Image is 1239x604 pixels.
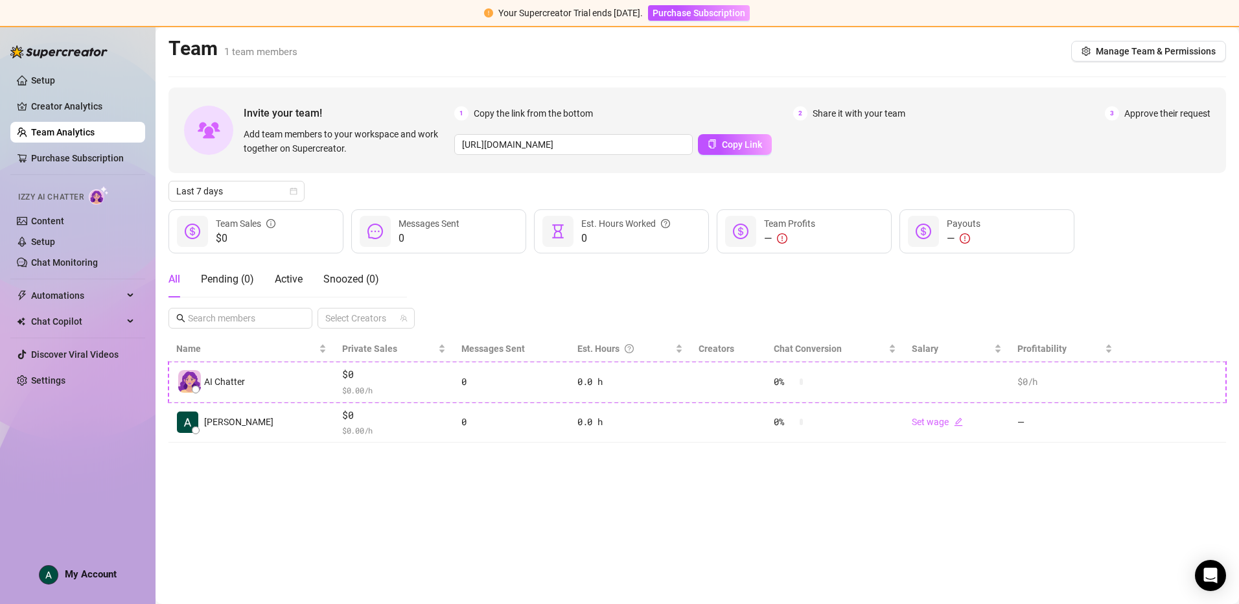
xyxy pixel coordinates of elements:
[89,186,109,205] img: AI Chatter
[698,134,772,155] button: Copy Link
[204,415,273,429] span: [PERSON_NAME]
[275,273,303,285] span: Active
[201,272,254,287] div: Pending ( 0 )
[31,311,123,332] span: Chat Copilot
[577,415,683,429] div: 0.0 h
[176,314,185,323] span: search
[31,216,64,226] a: Content
[204,375,245,389] span: AI Chatter
[31,237,55,247] a: Setup
[774,343,842,354] span: Chat Conversion
[916,224,931,239] span: dollar-circle
[577,375,683,389] div: 0.0 h
[550,224,566,239] span: hourglass
[947,218,980,229] span: Payouts
[661,216,670,231] span: question-circle
[177,412,198,433] img: Ashley Deaton
[31,75,55,86] a: Setup
[1096,46,1216,56] span: Manage Team & Permissions
[18,191,84,203] span: Izzy AI Chatter
[625,342,634,356] span: question-circle
[168,36,297,61] h2: Team
[764,231,815,246] div: —
[65,568,117,580] span: My Account
[244,127,449,156] span: Add team members to your workspace and work together on Supercreator.
[168,336,334,362] th: Name
[10,45,108,58] img: logo-BBDzfeDw.svg
[722,139,762,150] span: Copy Link
[708,139,717,148] span: copy
[484,8,493,17] span: exclamation-circle
[266,216,275,231] span: info-circle
[774,415,794,429] span: 0 %
[581,216,670,231] div: Est. Hours Worked
[653,8,745,18] span: Purchase Subscription
[31,257,98,268] a: Chat Monitoring
[399,218,459,229] span: Messages Sent
[1071,41,1226,62] button: Manage Team & Permissions
[912,417,963,427] a: Set wageedit
[793,106,807,121] span: 2
[367,224,383,239] span: message
[290,187,297,195] span: calendar
[31,285,123,306] span: Automations
[954,417,963,426] span: edit
[244,105,454,121] span: Invite your team!
[342,367,446,382] span: $0
[1195,560,1226,591] div: Open Intercom Messenger
[1017,343,1067,354] span: Profitability
[777,233,787,244] span: exclamation-circle
[733,224,748,239] span: dollar-circle
[774,375,794,389] span: 0 %
[31,127,95,137] a: Team Analytics
[813,106,905,121] span: Share it with your team
[581,231,670,246] span: 0
[342,408,446,423] span: $0
[691,336,766,362] th: Creators
[17,317,25,326] img: Chat Copilot
[648,8,750,18] a: Purchase Subscription
[764,218,815,229] span: Team Profits
[498,8,643,18] span: Your Supercreator Trial ends [DATE].
[461,415,562,429] div: 0
[168,272,180,287] div: All
[1017,375,1113,389] div: $0 /h
[178,370,201,393] img: izzy-ai-chatter-avatar-DDCN_rTZ.svg
[474,106,593,121] span: Copy the link from the bottom
[31,153,124,163] a: Purchase Subscription
[1105,106,1119,121] span: 3
[399,231,459,246] span: 0
[31,96,135,117] a: Creator Analytics
[1010,402,1120,443] td: —
[461,375,562,389] div: 0
[454,106,469,121] span: 1
[342,343,397,354] span: Private Sales
[577,342,673,356] div: Est. Hours
[648,5,750,21] button: Purchase Subscription
[216,216,275,231] div: Team Sales
[1124,106,1210,121] span: Approve their request
[185,224,200,239] span: dollar-circle
[17,290,27,301] span: thunderbolt
[224,46,297,58] span: 1 team members
[40,566,58,584] img: ACg8ocJhPO6llU7XyL2ajbE5TxtQpE6KE5CirUwEpE7yrgTRvg4NCg=s96-c
[947,231,980,246] div: —
[31,375,65,386] a: Settings
[1082,47,1091,56] span: setting
[323,273,379,285] span: Snoozed ( 0 )
[216,231,275,246] span: $0
[960,233,970,244] span: exclamation-circle
[342,424,446,437] span: $ 0.00 /h
[31,349,119,360] a: Discover Viral Videos
[342,384,446,397] span: $ 0.00 /h
[176,181,297,201] span: Last 7 days
[461,343,525,354] span: Messages Sent
[912,343,938,354] span: Salary
[176,342,316,356] span: Name
[400,314,408,322] span: team
[188,311,294,325] input: Search members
